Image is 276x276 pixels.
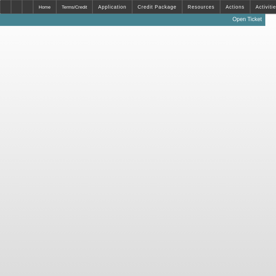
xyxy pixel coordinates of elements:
[132,0,182,13] button: Credit Package
[226,4,245,10] span: Actions
[188,4,215,10] span: Resources
[183,0,220,13] button: Resources
[220,0,250,13] button: Actions
[98,4,126,10] span: Application
[138,4,177,10] span: Credit Package
[230,13,265,25] a: Open Ticket
[93,0,131,13] button: Application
